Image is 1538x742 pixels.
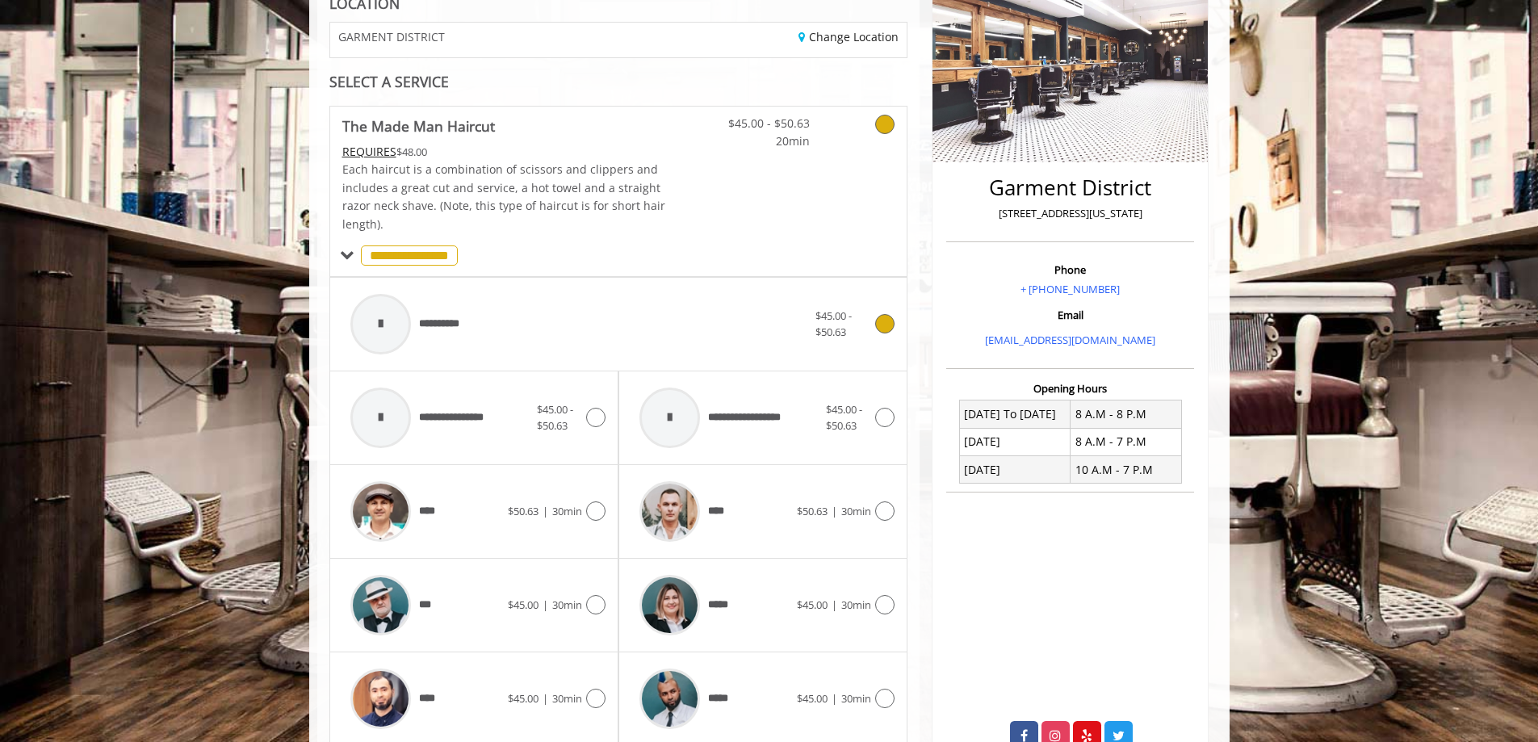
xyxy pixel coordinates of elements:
[841,504,871,518] span: 30min
[342,144,396,159] span: This service needs some Advance to be paid before we block your appointment
[715,132,810,150] span: 20min
[950,176,1190,199] h2: Garment District
[543,691,548,706] span: |
[543,597,548,612] span: |
[959,400,1071,428] td: [DATE] To [DATE]
[508,597,539,612] span: $45.00
[797,504,828,518] span: $50.63
[815,308,852,340] span: $45.00 - $50.63
[959,428,1071,455] td: [DATE]
[552,597,582,612] span: 30min
[832,597,837,612] span: |
[797,691,828,706] span: $45.00
[537,402,573,434] span: $45.00 - $50.63
[826,402,862,434] span: $45.00 - $50.63
[946,383,1194,394] h3: Opening Hours
[342,161,665,231] span: Each haircut is a combination of scissors and clippers and includes a great cut and service, a ho...
[1071,400,1182,428] td: 8 A.M - 8 P.M
[1071,428,1182,455] td: 8 A.M - 7 P.M
[543,504,548,518] span: |
[342,115,495,137] b: The Made Man Haircut
[508,691,539,706] span: $45.00
[985,333,1155,347] a: [EMAIL_ADDRESS][DOMAIN_NAME]
[342,143,667,161] div: $48.00
[832,691,837,706] span: |
[1071,456,1182,484] td: 10 A.M - 7 P.M
[841,691,871,706] span: 30min
[798,29,899,44] a: Change Location
[950,309,1190,321] h3: Email
[841,597,871,612] span: 30min
[950,264,1190,275] h3: Phone
[329,74,908,90] div: SELECT A SERVICE
[950,205,1190,222] p: [STREET_ADDRESS][US_STATE]
[508,504,539,518] span: $50.63
[959,456,1071,484] td: [DATE]
[797,597,828,612] span: $45.00
[338,31,445,43] span: GARMENT DISTRICT
[832,504,837,518] span: |
[552,691,582,706] span: 30min
[715,115,810,132] span: $45.00 - $50.63
[552,504,582,518] span: 30min
[1020,282,1120,296] a: + [PHONE_NUMBER]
